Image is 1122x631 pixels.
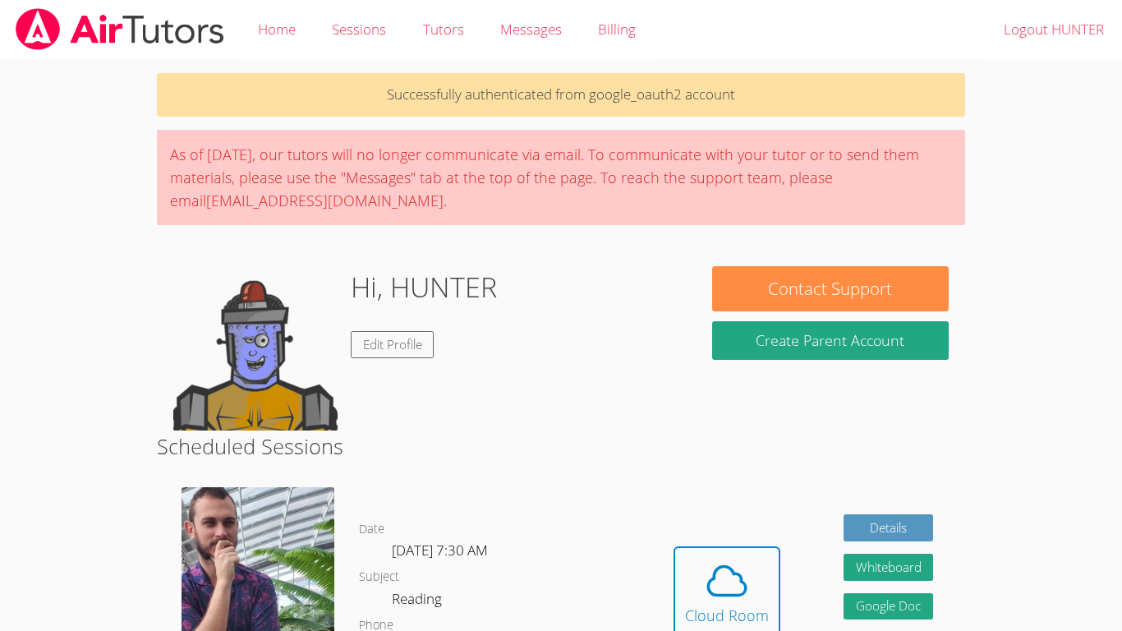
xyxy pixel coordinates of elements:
h1: Hi, HUNTER [351,266,497,308]
h2: Scheduled Sessions [157,431,965,462]
dt: Date [359,519,384,540]
a: Edit Profile [351,331,435,358]
dd: Reading [392,587,445,615]
span: Messages [500,20,562,39]
button: Create Parent Account [712,321,949,360]
img: default.png [173,266,338,431]
a: Details [844,514,934,541]
button: Contact Support [712,266,949,311]
a: Google Doc [844,593,934,620]
div: Cloud Room [685,604,769,627]
p: Successfully authenticated from google_oauth2 account [157,73,965,117]
img: airtutors_banner-c4298cdbf04f3fff15de1276eac7730deb9818008684d7c2e4769d2f7ddbe033.png [14,8,226,50]
button: Whiteboard [844,554,934,581]
div: As of [DATE], our tutors will no longer communicate via email. To communicate with your tutor or ... [157,130,965,225]
dt: Subject [359,567,399,587]
span: [DATE] 7:30 AM [392,541,488,560]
